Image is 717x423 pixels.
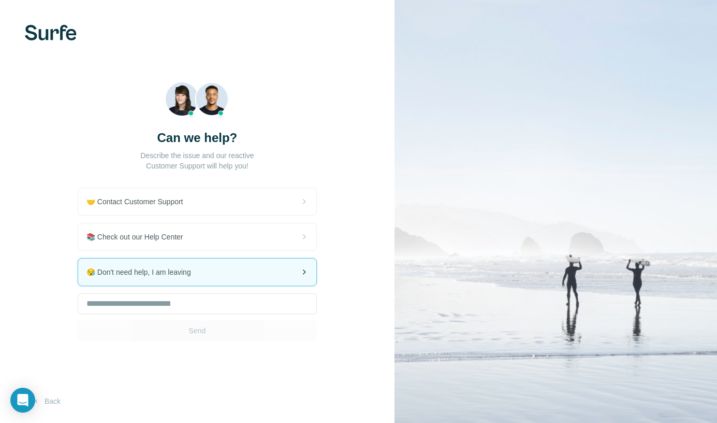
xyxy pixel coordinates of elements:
span: 📚 Check out our Help Center [86,232,192,242]
p: Describe the issue and our reactive [140,150,254,161]
p: Customer Support will help you! [146,161,248,171]
h3: Can we help? [157,130,238,146]
span: 🤝 Contact Customer Support [86,196,192,207]
img: Beach Photo [165,82,229,121]
img: Surfe's logo [25,25,77,40]
span: 😪 Don't need help, I am leaving [86,267,199,277]
button: Back [25,392,68,411]
div: Open Intercom Messenger [10,388,35,413]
